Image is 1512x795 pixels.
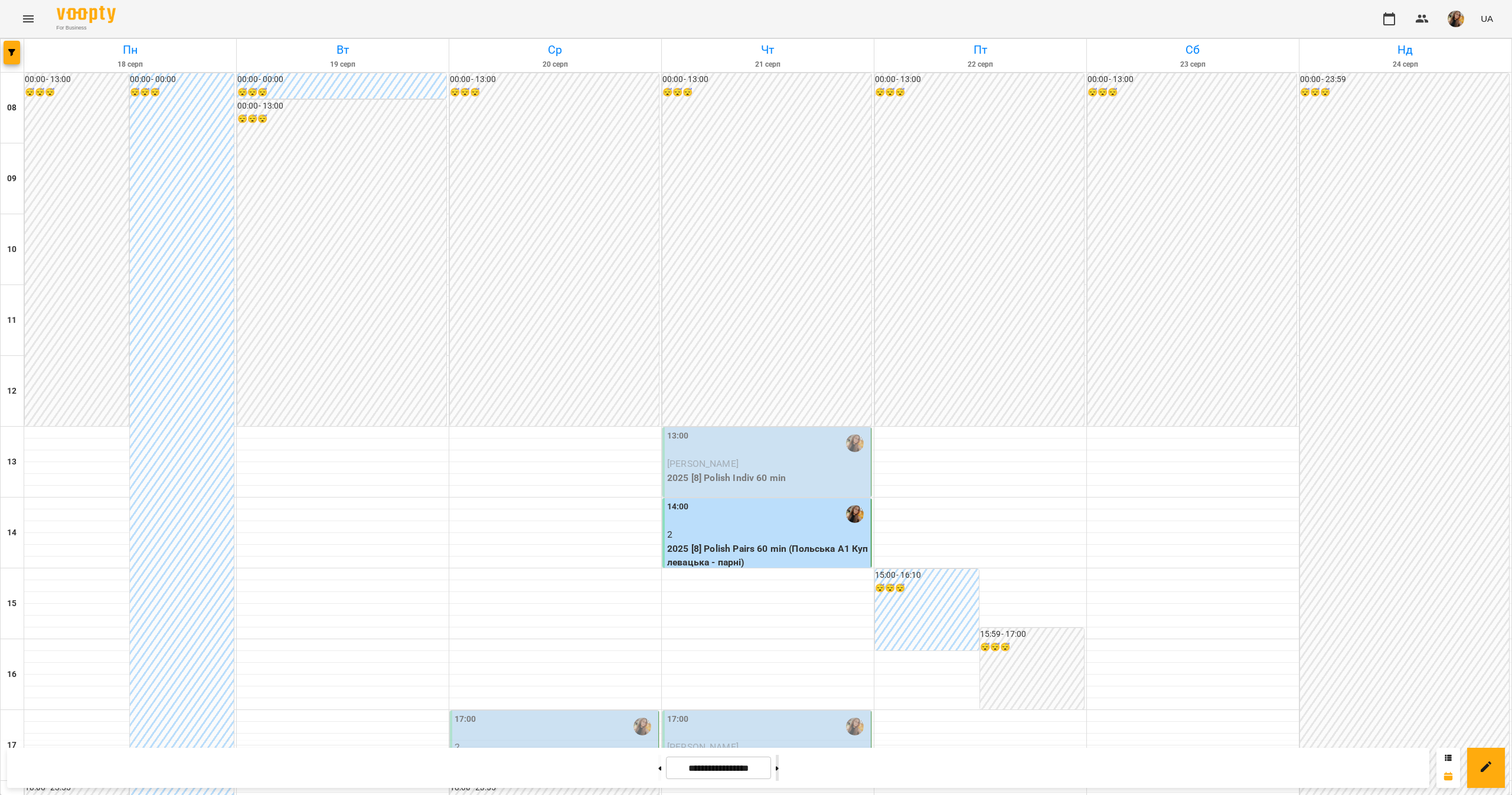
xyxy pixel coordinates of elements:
[1448,11,1464,27] img: 2d1d2c17ffccc5d6363169c503fcce50.jpg
[667,471,868,485] p: 2025 [8] Polish Indiv 60 min
[7,456,17,469] h6: 13
[7,102,17,114] h6: 08
[980,641,1084,654] h6: 😴😴😴
[7,243,17,256] h6: 10
[846,434,864,452] img: Куплевацька Олександра Іванівна (п)
[875,582,979,595] h6: 😴😴😴
[1481,12,1493,25] span: UA
[875,73,1084,86] h6: 00:00 - 13:00
[633,718,651,735] img: Куплевацька Олександра Іванівна (п)
[1089,41,1297,59] h6: Сб
[455,713,476,726] label: 17:00
[980,628,1084,641] h6: 15:59 - 17:00
[1301,41,1510,59] h6: Нд
[14,5,43,33] button: Menu
[1088,73,1297,86] h6: 00:00 - 13:00
[875,86,1084,99] h6: 😴😴😴
[667,542,868,570] p: 2025 [8] Polish Pairs 60 min (Польська А1 Куплевацька - парні)
[667,430,689,443] label: 13:00
[662,86,871,99] h6: 😴😴😴
[846,505,864,523] img: Куплевацька Олександра Іванівна (п)
[876,41,1085,59] h6: Пт
[662,73,871,86] h6: 00:00 - 13:00
[26,59,234,70] h6: 18 серп
[664,41,872,59] h6: Чт
[239,41,447,59] h6: Вт
[237,113,446,126] h6: 😴😴😴
[450,86,659,99] h6: 😴😴😴
[451,59,659,70] h6: 20 серп
[875,569,979,582] h6: 15:00 - 16:10
[664,59,872,70] h6: 21 серп
[1301,59,1510,70] h6: 24 серп
[130,73,234,86] h6: 00:00 - 00:00
[25,86,129,99] h6: 😴😴😴
[1476,8,1498,30] button: UA
[7,668,17,681] h6: 16
[130,86,234,99] h6: 😴😴😴
[450,73,659,86] h6: 00:00 - 13:00
[1300,73,1509,86] h6: 00:00 - 23:59
[667,713,689,726] label: 17:00
[237,73,446,86] h6: 00:00 - 00:00
[237,86,446,99] h6: 😴😴😴
[57,6,116,23] img: Voopty Logo
[846,718,864,735] img: Куплевацька Олександра Іванівна (п)
[237,100,446,113] h6: 00:00 - 13:00
[7,172,17,185] h6: 09
[1088,86,1297,99] h6: 😴😴😴
[7,526,17,539] h6: 14
[57,24,116,32] span: For Business
[876,59,1085,70] h6: 22 серп
[667,458,739,469] span: [PERSON_NAME]
[25,73,129,86] h6: 00:00 - 13:00
[667,500,689,513] label: 14:00
[239,59,447,70] h6: 19 серп
[7,739,17,752] h6: 17
[1089,59,1297,70] h6: 23 серп
[451,41,659,59] h6: Ср
[7,385,17,398] h6: 12
[667,528,868,542] p: 2
[7,314,17,327] h6: 11
[7,597,17,610] h6: 15
[26,41,234,59] h6: Пн
[1300,86,1509,99] h6: 😴😴😴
